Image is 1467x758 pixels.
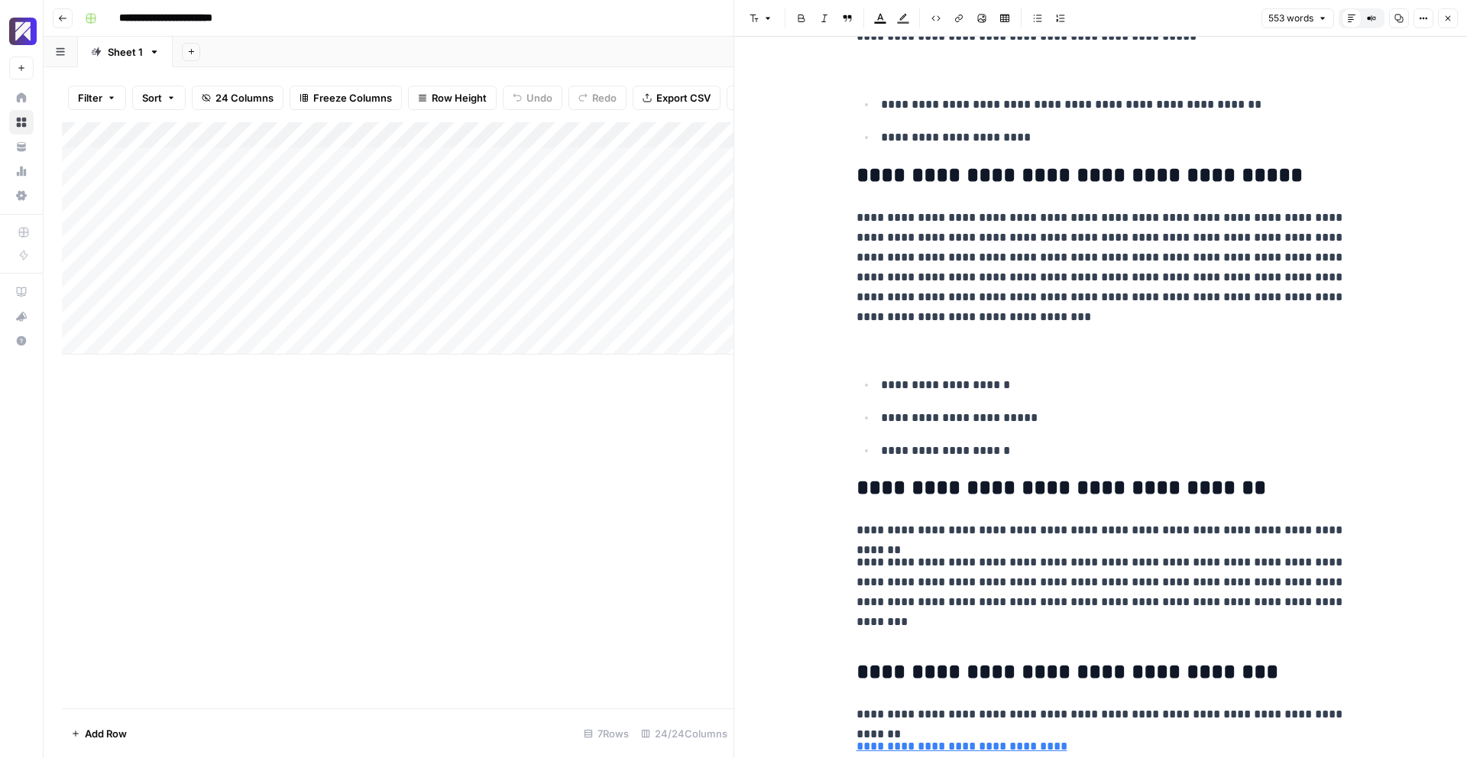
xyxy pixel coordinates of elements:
a: Usage [9,159,34,183]
button: Undo [503,86,562,110]
button: Help + Support [9,329,34,353]
button: Row Height [408,86,497,110]
button: Workspace: Overjet - Test [9,12,34,50]
span: Undo [526,90,552,105]
img: Overjet - Test Logo [9,18,37,45]
span: Add Row [85,726,127,741]
a: Settings [9,183,34,208]
span: 24 Columns [215,90,274,105]
span: Filter [78,90,102,105]
button: Filter [68,86,126,110]
button: 24 Columns [192,86,283,110]
span: Export CSV [656,90,711,105]
button: Redo [568,86,627,110]
span: 553 words [1268,11,1313,25]
a: Sheet 1 [78,37,173,67]
button: Export CSV [633,86,721,110]
button: 553 words [1261,8,1334,28]
button: What's new? [9,304,34,329]
span: Redo [592,90,617,105]
button: Add Row [62,721,136,746]
div: What's new? [10,305,33,328]
a: AirOps Academy [9,280,34,304]
div: 7 Rows [578,721,635,746]
a: Your Data [9,134,34,159]
button: Sort [132,86,186,110]
div: Sheet 1 [108,44,143,60]
button: Freeze Columns [290,86,402,110]
span: Sort [142,90,162,105]
a: Home [9,86,34,110]
div: 24/24 Columns [635,721,733,746]
a: Browse [9,110,34,134]
span: Row Height [432,90,487,105]
span: Freeze Columns [313,90,392,105]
